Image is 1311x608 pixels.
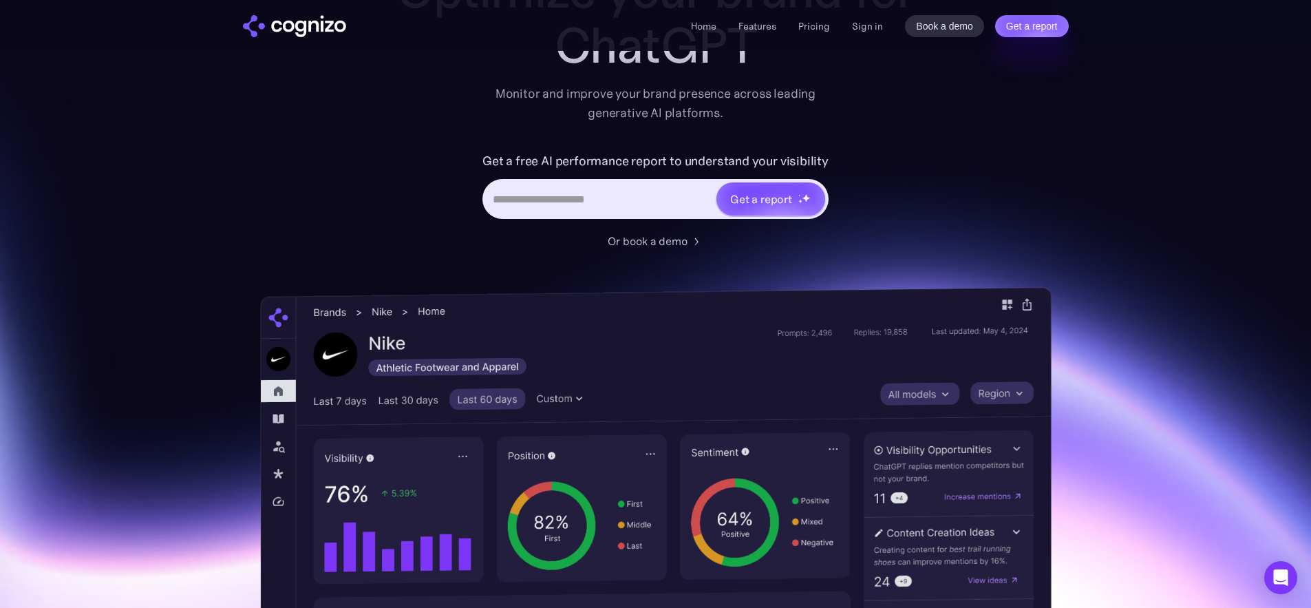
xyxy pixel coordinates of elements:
[738,20,776,32] a: Features
[798,20,830,32] a: Pricing
[487,84,825,123] div: Monitor and improve your brand presence across leading generative AI platforms.
[243,15,346,37] a: home
[1264,561,1297,594] div: Open Intercom Messenger
[802,193,811,202] img: star
[995,15,1069,37] a: Get a report
[608,233,688,249] div: Or book a demo
[243,15,346,37] img: cognizo logo
[691,20,716,32] a: Home
[482,150,829,172] label: Get a free AI performance report to understand your visibility
[482,150,829,226] form: Hero URL Input Form
[730,191,792,207] div: Get a report
[905,15,984,37] a: Book a demo
[381,18,931,73] div: ChatGPT
[608,233,704,249] a: Or book a demo
[852,18,883,34] a: Sign in
[715,181,827,217] a: Get a reportstarstarstar
[798,199,803,204] img: star
[798,194,800,196] img: star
